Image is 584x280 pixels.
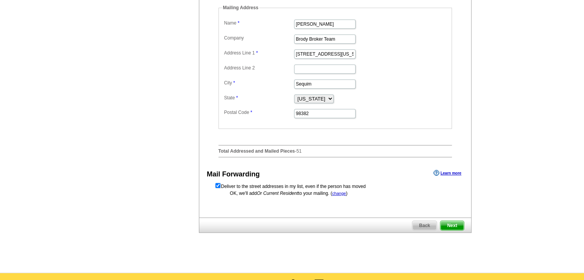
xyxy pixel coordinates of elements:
label: State [224,94,293,101]
div: OK, we'll add to your mailing. ( ) [215,190,456,197]
label: City [224,79,293,86]
div: Mail Forwarding [207,169,260,180]
legend: Mailing Address [222,4,259,11]
a: change [332,191,346,196]
span: Back [412,221,437,230]
span: 51 [296,148,301,154]
a: Back [412,221,437,231]
span: Or Current Resident [257,191,298,196]
label: Name [224,20,293,26]
label: Company [224,35,293,41]
a: Learn more [433,170,461,176]
label: Address Line 1 [224,49,293,56]
strong: Total Addressed and Mailed Pieces [218,148,295,154]
label: Address Line 2 [224,64,293,71]
label: Postal Code [224,109,293,116]
form: Deliver to the street addresses in my list, even if the person has moved [215,182,456,190]
span: Next [440,221,463,230]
